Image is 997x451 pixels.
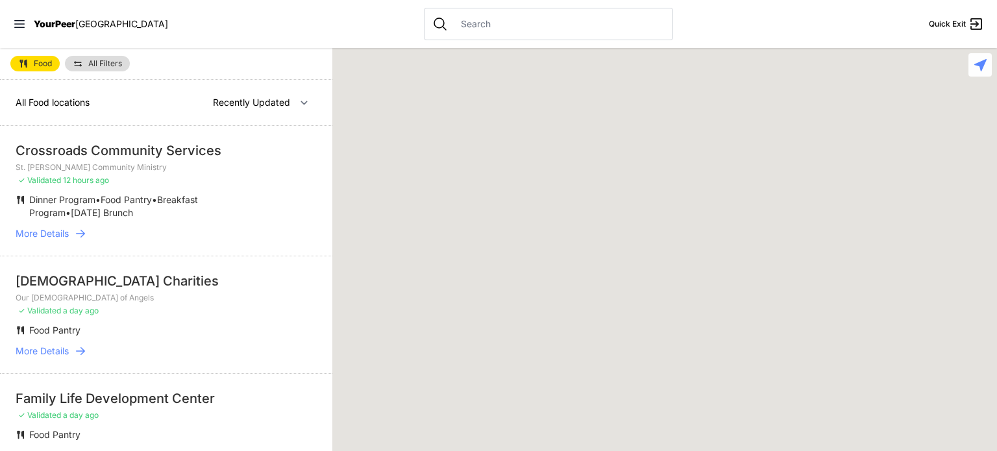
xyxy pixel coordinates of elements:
input: Search [453,18,665,30]
div: Crossroads Community Services [16,141,317,160]
span: 12 hours ago [63,175,109,185]
span: ✓ Validated [18,175,61,185]
a: YourPeer[GEOGRAPHIC_DATA] [34,20,168,28]
span: • [66,207,71,218]
span: [DATE] Brunch [71,207,133,218]
a: All Filters [65,56,130,71]
a: Quick Exit [929,16,984,32]
span: a day ago [63,306,99,315]
span: Dinner Program [29,194,95,205]
span: Food Pantry [29,324,80,335]
span: More Details [16,227,69,240]
span: All Food locations [16,97,90,108]
a: Food [10,56,60,71]
span: More Details [16,345,69,358]
span: • [152,194,157,205]
span: Quick Exit [929,19,966,29]
span: Food Pantry [29,429,80,440]
p: Our [DEMOGRAPHIC_DATA] of Angels [16,293,317,303]
span: ✓ Validated [18,306,61,315]
a: More Details [16,227,317,240]
span: [GEOGRAPHIC_DATA] [75,18,168,29]
span: Food [34,60,52,67]
div: [DEMOGRAPHIC_DATA] Charities [16,272,317,290]
a: More Details [16,345,317,358]
p: St. [PERSON_NAME] Community Ministry [16,162,317,173]
div: Family Life Development Center [16,389,317,408]
span: a day ago [63,410,99,420]
span: All Filters [88,60,122,67]
span: • [95,194,101,205]
span: ✓ Validated [18,410,61,420]
span: Food Pantry [101,194,152,205]
span: YourPeer [34,18,75,29]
